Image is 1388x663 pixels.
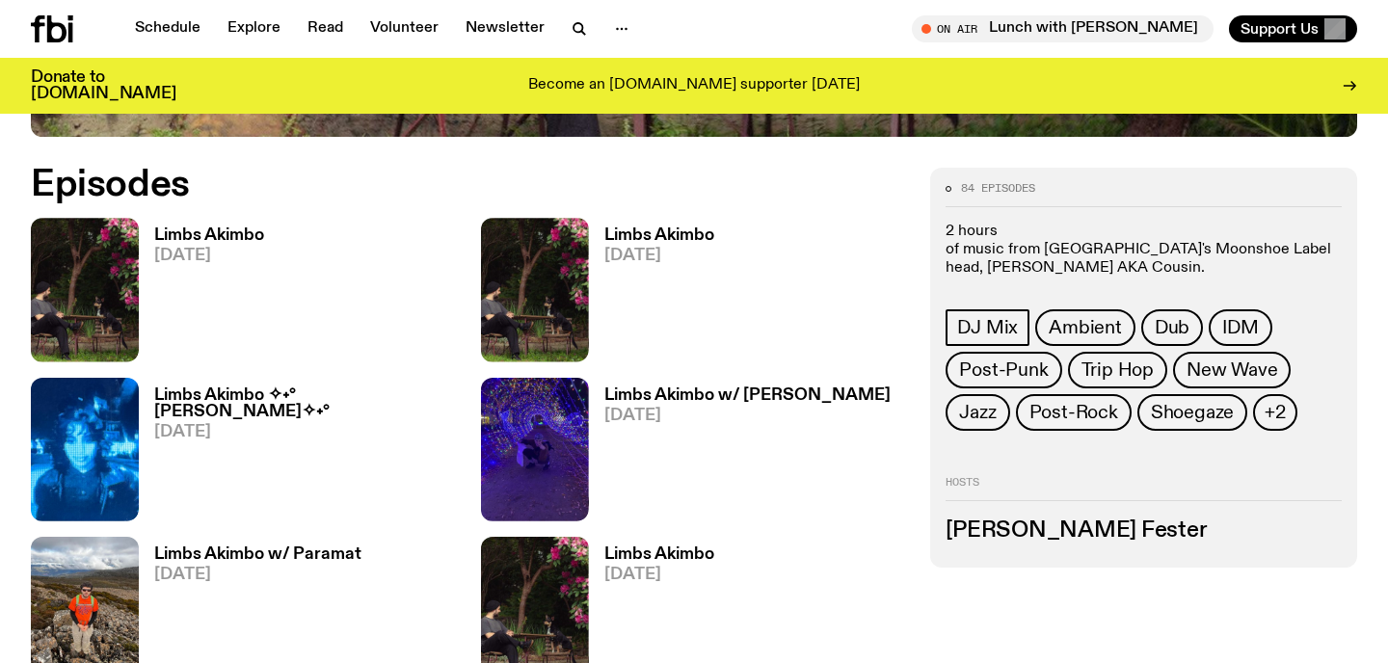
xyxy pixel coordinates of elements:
h2: Episodes [31,168,907,202]
h3: Limbs Akimbo w/ [PERSON_NAME] [604,387,891,404]
span: [DATE] [604,567,714,583]
button: +2 [1253,394,1297,431]
h3: [PERSON_NAME] Fester [946,520,1342,542]
span: Jazz [959,402,996,423]
h3: Limbs Akimbo [604,546,714,563]
span: [DATE] [604,408,891,424]
a: Jazz [946,394,1009,431]
h3: Limbs Akimbo w/ Paramat [154,546,361,563]
span: Shoegaze [1151,402,1234,423]
button: On AirLunch with [PERSON_NAME] [912,15,1214,42]
span: DJ Mix [957,317,1018,338]
a: Ambient [1035,309,1135,346]
span: [DATE] [154,248,264,264]
a: Volunteer [359,15,450,42]
span: Trip Hop [1081,359,1154,381]
h3: Limbs Akimbo [154,227,264,244]
span: IDM [1222,317,1258,338]
a: New Wave [1173,352,1291,388]
span: Dub [1155,317,1189,338]
span: Post-Punk [959,359,1048,381]
h3: Limbs Akimbo ✧˖°[PERSON_NAME]✧˖° [154,387,458,420]
a: Schedule [123,15,212,42]
a: Explore [216,15,292,42]
span: Post-Rock [1029,402,1118,423]
img: Jackson sits at an outdoor table, legs crossed and gazing at a black and brown dog also sitting a... [31,218,139,361]
p: 2 hours of music from [GEOGRAPHIC_DATA]'s Moonshoe Label head, [PERSON_NAME] AKA Cousin. [946,223,1342,278]
a: Post-Punk [946,352,1061,388]
a: Limbs Akimbo[DATE] [139,227,264,361]
h3: Donate to [DOMAIN_NAME] [31,69,176,102]
a: Limbs Akimbo w/ [PERSON_NAME][DATE] [589,387,891,521]
a: DJ Mix [946,309,1029,346]
a: Trip Hop [1068,352,1167,388]
a: Limbs Akimbo ✧˖°[PERSON_NAME]✧˖°[DATE] [139,387,458,521]
span: [DATE] [154,567,361,583]
span: [DATE] [604,248,714,264]
a: IDM [1209,309,1271,346]
span: 84 episodes [961,183,1035,194]
h3: Limbs Akimbo [604,227,714,244]
a: Shoegaze [1137,394,1247,431]
h2: Hosts [946,477,1342,500]
button: Support Us [1229,15,1357,42]
p: Become an [DOMAIN_NAME] supporter [DATE] [528,77,860,94]
img: Jackson sits at an outdoor table, legs crossed and gazing at a black and brown dog also sitting a... [481,218,589,361]
a: Dub [1141,309,1203,346]
span: [DATE] [154,424,458,440]
a: Newsletter [454,15,556,42]
a: Limbs Akimbo[DATE] [589,227,714,361]
a: Read [296,15,355,42]
span: New Wave [1187,359,1277,381]
span: Support Us [1241,20,1319,38]
span: +2 [1265,402,1286,423]
span: Ambient [1049,317,1122,338]
a: Post-Rock [1016,394,1132,431]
